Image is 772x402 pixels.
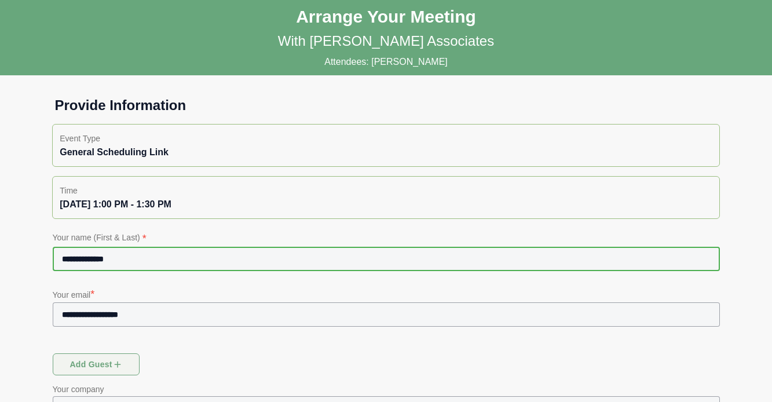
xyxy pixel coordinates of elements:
p: Time [60,184,712,198]
p: With [PERSON_NAME] Associates [278,32,494,50]
p: Your name (First & Last) [53,231,720,247]
p: Attendees: [PERSON_NAME] [324,55,448,69]
h1: Provide Information [46,96,727,115]
div: General Scheduling Link [60,145,712,159]
p: Event Type [60,131,712,145]
p: Your email [53,286,720,302]
span: Add guest [69,353,123,375]
h1: Arrange Your Meeting [296,6,476,27]
p: Your company [53,382,720,396]
div: [DATE] 1:00 PM - 1:30 PM [60,198,712,211]
button: Add guest [53,353,140,375]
